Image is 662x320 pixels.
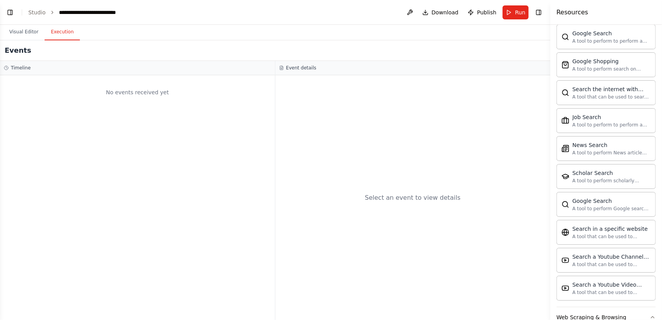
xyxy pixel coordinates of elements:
[515,9,525,16] span: Run
[562,89,569,97] img: SerperDevTool
[533,7,544,18] button: Hide right sidebar
[503,5,529,19] button: Run
[562,61,569,69] img: SerpApiGoogleShoppingTool
[419,5,462,19] button: Download
[572,261,651,268] div: A tool that can be used to semantic search a query from a Youtube Channels content.
[562,145,569,152] img: SerplyNewsSearchTool
[572,206,651,212] div: A tool to perform Google search with a search_query.
[572,113,651,121] div: Job Search
[286,65,316,71] h3: Event details
[5,7,16,18] button: Show left sidebar
[562,117,569,125] img: SerplyJobSearchTool
[557,8,588,17] h4: Resources
[3,24,45,40] button: Visual Editor
[572,94,651,100] div: A tool that can be used to search the internet with a search_query. Supports different search typ...
[432,9,459,16] span: Download
[572,141,651,149] div: News Search
[562,173,569,180] img: SerplyScholarSearchTool
[572,66,651,72] div: A tool to perform search on Google shopping with a search_query.
[28,9,138,16] nav: breadcrumb
[477,9,496,16] span: Publish
[5,45,31,56] h2: Events
[572,57,651,65] div: Google Shopping
[572,150,651,156] div: A tool to perform News article search with a search_query.
[562,201,569,208] img: SerplyWebSearchTool
[572,281,651,289] div: Search a Youtube Video content
[562,33,569,41] img: SerpApiGoogleSearchTool
[365,193,461,202] div: Select an event to view details
[562,256,569,264] img: YoutubeChannelSearchTool
[572,289,651,296] div: A tool that can be used to semantic search a query from a Youtube Video content.
[572,85,651,93] div: Search the internet with Serper
[28,9,46,16] a: Studio
[572,169,651,177] div: Scholar Search
[572,197,651,205] div: Google Search
[562,228,569,236] img: WebsiteSearchTool
[572,38,651,44] div: A tool to perform to perform a Google search with a search_query.
[572,178,651,184] div: A tool to perform scholarly literature search with a search_query.
[45,24,80,40] button: Execution
[11,65,31,71] h3: Timeline
[572,29,651,37] div: Google Search
[4,79,271,106] div: No events received yet
[572,234,651,240] div: A tool that can be used to semantic search a query from a specific URL content.
[572,122,651,128] div: A tool to perform to perform a job search in the [GEOGRAPHIC_DATA] with a search_query.
[572,225,651,233] div: Search in a specific website
[465,5,500,19] button: Publish
[572,253,651,261] div: Search a Youtube Channels content
[562,284,569,292] img: YoutubeVideoSearchTool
